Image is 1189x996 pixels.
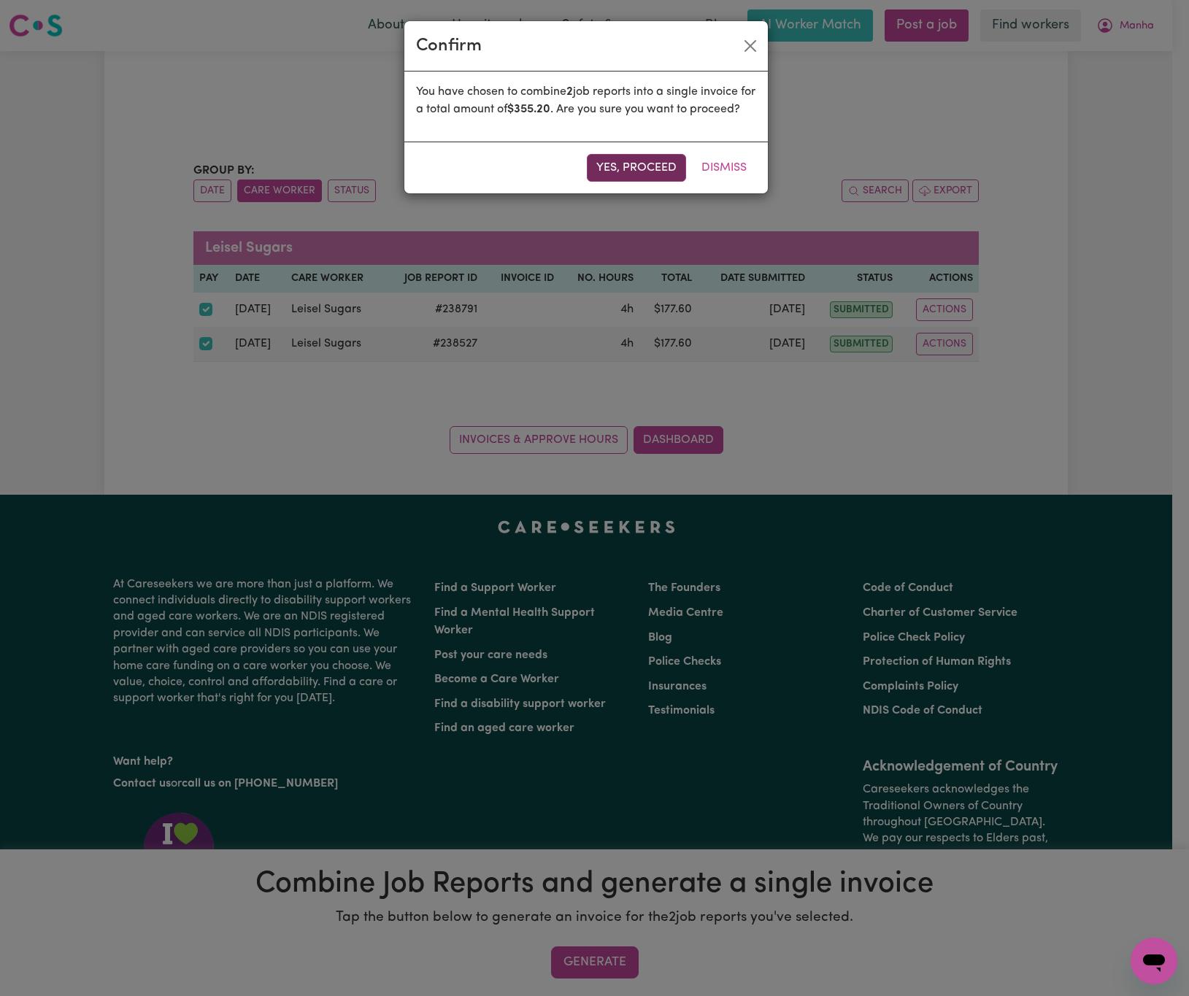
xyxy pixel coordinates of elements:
[692,154,756,182] button: Dismiss
[566,86,573,98] b: 2
[416,33,482,59] div: Confirm
[507,104,550,115] b: $ 355.20
[587,154,686,182] button: Yes, proceed
[1131,938,1177,984] iframe: Button to launch messaging window
[416,86,755,115] span: You have chosen to combine job reports into a single invoice for a total amount of . Are you sure...
[739,34,762,58] button: Close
